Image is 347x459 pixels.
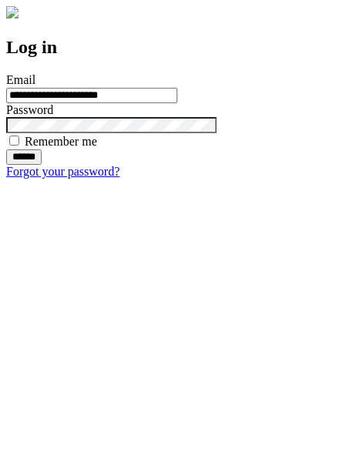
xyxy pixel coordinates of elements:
label: Password [6,103,53,116]
h2: Log in [6,37,341,58]
label: Email [6,73,35,86]
img: logo-4e3dc11c47720685a147b03b5a06dd966a58ff35d612b21f08c02c0306f2b779.png [6,6,19,18]
a: Forgot your password? [6,165,120,178]
label: Remember me [25,135,97,148]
